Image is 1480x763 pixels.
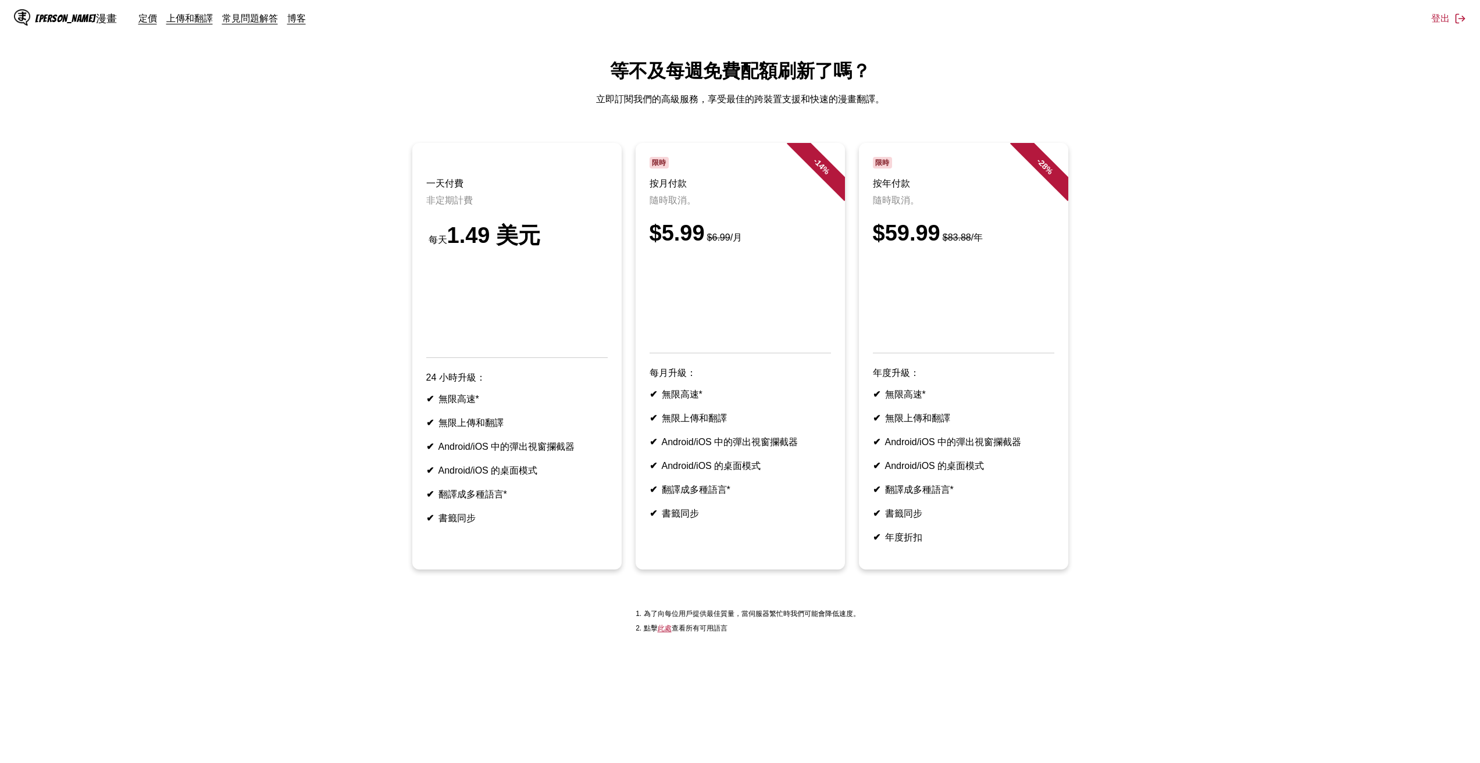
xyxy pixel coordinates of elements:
font: 此處 [658,624,672,632]
font: 書籤同步 [885,508,922,518]
a: 定價 [138,12,157,24]
font: ✔ [873,389,880,399]
iframe: PayPal [873,260,1054,336]
font: ✔ [650,461,657,471]
font: 年度折扣 [885,532,922,542]
font: 按年付款 [873,178,910,188]
font: ✔ [650,413,657,423]
iframe: PayPal [650,260,831,336]
a: 常見問題解答 [222,12,278,24]
font: 翻譯成多種語言* [885,485,954,495]
font: 書籤同步 [662,508,699,518]
font: 無限上傳和翻譯 [438,418,504,428]
font: ✔ [873,461,880,471]
font: 翻譯成多種語言* [662,485,730,495]
font: Android/iOS 的桌面模式 [662,461,761,471]
font: 一天付費 [426,178,463,188]
font: ✔ [873,413,880,423]
font: 28 [1037,158,1050,171]
font: 隨時取消。 [650,195,696,205]
font: 按月付款 [650,178,687,188]
font: 無限高速* [438,394,479,404]
font: 查看所有可用語言 [672,624,727,632]
font: $6.99 [707,232,730,242]
font: 無限高速* [885,389,926,399]
font: Android/iOS 中的彈出視窗攔截器 [438,442,575,452]
font: Android/iOS 中的彈出視窗攔截器 [662,437,798,447]
font: /年 [971,232,983,242]
font: $5.99 [650,221,705,245]
font: 登出 [1431,12,1450,24]
font: $83.88 [943,232,971,242]
font: 每天 [429,235,447,245]
button: 登出 [1431,12,1466,25]
a: 博客 [287,12,306,24]
font: $59.99 [873,221,940,245]
font: ✔ [650,389,657,399]
iframe: PayPal [426,264,608,341]
font: ✔ [426,513,434,523]
font: ✔ [426,394,434,404]
font: 年度升級： [873,368,919,378]
font: 無限上傳和翻譯 [662,413,727,423]
font: ✔ [650,485,657,495]
font: 無限上傳和翻譯 [885,413,950,423]
font: 限時 [875,159,889,167]
font: 14 [814,158,826,171]
font: 1.49 美元 [447,223,541,248]
font: /月 [730,232,742,242]
font: ✔ [873,508,880,518]
font: Android/iOS 的桌面模式 [438,465,538,475]
font: 隨時取消。 [873,195,919,205]
font: ✔ [650,437,657,447]
font: ✔ [873,532,880,542]
font: 非定期計費 [426,195,473,205]
font: 點擊 [644,624,658,632]
font: - [811,156,820,165]
font: 每月升級： [650,368,696,378]
a: IsManga 標誌[PERSON_NAME]漫畫 [14,9,138,28]
font: % [820,164,832,176]
font: ✔ [873,437,880,447]
font: 24 小時升級： [426,372,486,382]
font: ✔ [426,465,434,475]
font: [PERSON_NAME]漫畫 [35,13,117,24]
font: ✔ [426,489,434,499]
font: 為了向每位用戶提供最佳質量，當伺服器繁忙時我們可能會降低速度。 [644,610,860,618]
font: - [1035,156,1043,165]
font: 立即訂閱我們的高級服務，享受最佳的跨裝置支援和快速的漫畫翻譯。 [596,94,885,104]
font: ✔ [426,418,434,428]
font: ✔ [426,442,434,452]
font: 限時 [652,159,666,167]
img: IsManga 標誌 [14,9,30,26]
font: Android/iOS 的桌面模式 [885,461,985,471]
font: 翻譯成多種語言* [438,489,507,499]
font: 等不及每週免費配額刷新了嗎？ [610,60,871,81]
font: ✔ [650,508,657,518]
a: 上傳和翻譯 [166,12,213,24]
font: % [1043,164,1055,176]
font: 無限高速* [662,389,702,399]
a: 可用語言 [658,624,672,632]
font: Android/iOS 中的彈出視窗攔截器 [885,437,1022,447]
font: ✔ [873,485,880,495]
font: 書籤同步 [438,513,476,523]
img: 登出 [1454,13,1466,24]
